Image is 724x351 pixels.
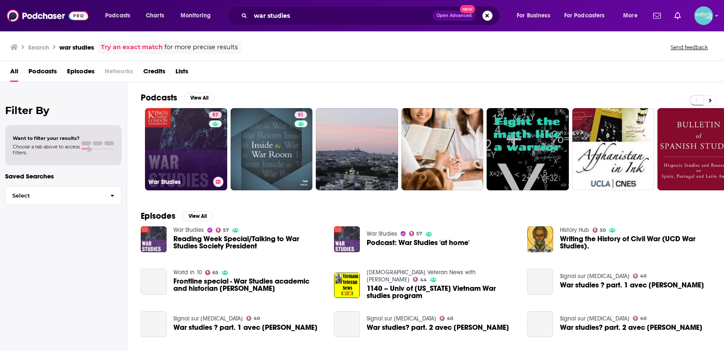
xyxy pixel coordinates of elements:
[617,9,648,22] button: open menu
[367,324,509,331] a: War studies? part. 2 avec Olivier Schmitt
[141,211,175,221] h2: Episodes
[173,278,324,292] span: Frontline special - War Studies academic and historian [PERSON_NAME]
[367,230,397,237] a: War Studies
[173,235,324,250] a: Reading Week Special/Talking to War Studies Society President
[640,274,646,278] span: 40
[413,277,427,282] a: 44
[447,317,453,320] span: 40
[460,5,475,13] span: New
[105,64,133,82] span: Networks
[246,316,260,321] a: 40
[173,324,317,331] a: War studies ? part. 1 avec Olivier Schmitt
[440,316,454,321] a: 40
[527,269,553,295] a: War studies ? part. 1 avec Olivier Schmitt
[173,315,243,322] a: Signal sur bruit
[694,6,713,25] button: Show profile menu
[334,311,360,337] a: War studies? part. 2 avec Olivier Schmitt
[231,108,313,190] a: 51
[105,10,130,22] span: Podcasts
[212,271,218,275] span: 65
[141,211,213,221] a: EpisodesView All
[298,111,304,120] span: 51
[13,144,80,156] span: Choose a tab above to access filters.
[416,232,422,236] span: 57
[367,324,509,331] span: War studies? part. 2 avec [PERSON_NAME]
[420,278,427,282] span: 44
[668,44,710,51] button: Send feedback
[59,43,94,51] h3: war studies
[141,92,177,103] h2: Podcasts
[235,6,508,25] div: Search podcasts, credits, & more...
[143,64,165,82] span: Credits
[367,315,436,322] a: Signal sur bruit
[173,324,317,331] span: War studies ? part. 1 avec [PERSON_NAME]
[13,135,80,141] span: Want to filter your results?
[141,226,167,252] img: Reading Week Special/Talking to War Studies Society President
[141,269,167,295] a: Frontline special - War Studies academic and historian Sir Lawrence Freedman
[5,104,122,117] h2: Filter By
[527,311,553,337] a: War studies? part. 2 avec Olivier Schmitt
[640,317,646,320] span: 40
[216,228,229,233] a: 57
[175,9,222,22] button: open menu
[334,273,360,298] img: 1140 – Univ of Kentucky Vietnam War studies program
[140,9,169,22] a: Charts
[623,10,638,22] span: More
[517,10,550,22] span: For Business
[367,285,517,299] a: 1140 – Univ of Kentucky Vietnam War studies program
[28,64,57,82] a: Podcasts
[633,273,647,279] a: 40
[28,43,49,51] h3: Search
[67,64,95,82] a: Episodes
[175,64,188,82] span: Lists
[409,231,423,236] a: 57
[7,8,88,24] img: Podchaser - Follow, Share and Rate Podcasts
[600,228,606,232] span: 50
[560,273,629,280] a: Signal sur bruit
[6,193,103,198] span: Select
[560,281,704,289] a: War studies ? part. 1 avec Olivier Schmitt
[184,93,214,103] button: View All
[367,239,469,246] a: Podcast: War Studies 'at home'
[212,111,218,120] span: 57
[5,172,122,180] p: Saved Searches
[99,9,141,22] button: open menu
[367,285,517,299] span: 1140 – Univ of [US_STATE] Vietnam War studies program
[182,211,213,221] button: View All
[223,228,229,232] span: 57
[367,269,476,283] a: Vietnam Veteran News with Mack Payne
[560,226,589,234] a: History Hub
[593,228,606,233] a: 50
[141,311,167,337] a: War studies ? part. 1 avec Olivier Schmitt
[527,226,553,252] img: Writing the History of Civil War (UCD War Studies).
[141,92,214,103] a: PodcastsView All
[560,324,702,331] span: War studies? part. 2 avec [PERSON_NAME]
[560,324,702,331] a: War studies? part. 2 avec Olivier Schmitt
[560,281,704,289] span: War studies ? part. 1 avec [PERSON_NAME]
[5,186,122,205] button: Select
[164,42,238,52] span: for more precise results
[650,8,664,23] a: Show notifications dropdown
[560,315,629,322] a: Signal sur bruit
[437,14,472,18] span: Open Advanced
[10,64,18,82] a: All
[694,6,713,25] img: User Profile
[295,111,307,118] a: 51
[253,317,260,320] span: 40
[694,6,713,25] span: Logged in as JessicaPellien
[334,226,360,252] img: Podcast: War Studies 'at home'
[560,235,710,250] a: Writing the History of Civil War (UCD War Studies).
[671,8,684,23] a: Show notifications dropdown
[145,108,227,190] a: 57War Studies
